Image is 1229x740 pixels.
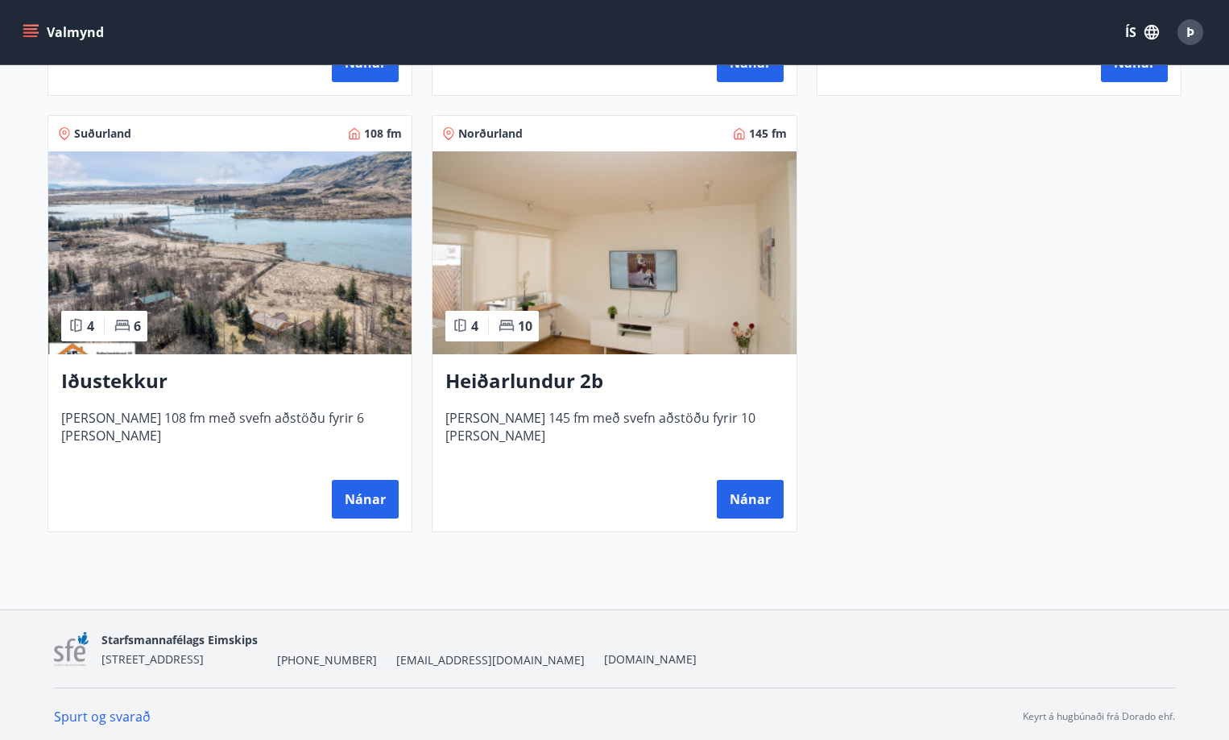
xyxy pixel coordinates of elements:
[518,317,532,335] span: 10
[332,480,399,519] button: Nánar
[396,652,585,668] span: [EMAIL_ADDRESS][DOMAIN_NAME]
[432,151,796,354] img: Paella dish
[604,651,697,667] a: [DOMAIN_NAME]
[1023,709,1175,724] p: Keyrt á hugbúnaði frá Dorado ehf.
[54,632,89,667] img: 7sa1LslLnpN6OqSLT7MqncsxYNiZGdZT4Qcjshc2.png
[74,126,131,142] span: Suðurland
[1171,13,1210,52] button: Þ
[19,18,110,47] button: menu
[717,480,784,519] button: Nánar
[61,367,399,396] h3: Iðustekkur
[1186,23,1194,41] span: Þ
[277,652,377,668] span: [PHONE_NUMBER]
[101,632,258,647] span: Starfsmannafélags Eimskips
[134,317,141,335] span: 6
[48,151,412,354] img: Paella dish
[445,409,783,462] span: [PERSON_NAME] 145 fm með svefn aðstöðu fyrir 10 [PERSON_NAME]
[458,126,523,142] span: Norðurland
[101,651,204,667] span: [STREET_ADDRESS]
[61,409,399,462] span: [PERSON_NAME] 108 fm með svefn aðstöðu fyrir 6 [PERSON_NAME]
[1116,18,1168,47] button: ÍS
[364,126,402,142] span: 108 fm
[445,367,783,396] h3: Heiðarlundur 2b
[87,317,94,335] span: 4
[749,126,787,142] span: 145 fm
[54,708,151,726] a: Spurt og svarað
[471,317,478,335] span: 4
